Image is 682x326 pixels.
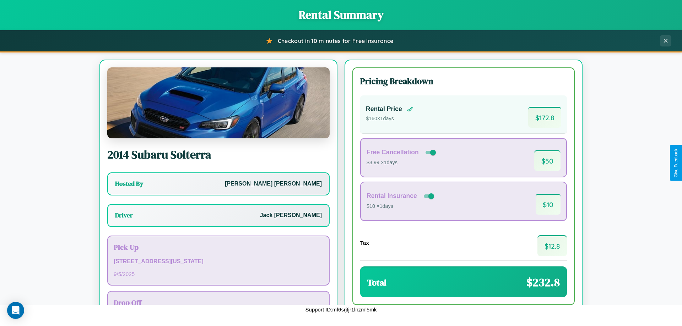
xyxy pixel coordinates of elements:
[114,297,323,308] h3: Drop Off
[366,105,402,113] h4: Rental Price
[367,149,419,156] h4: Free Cancellation
[367,277,386,288] h3: Total
[360,75,567,87] h3: Pricing Breakdown
[7,302,24,319] div: Open Intercom Messenger
[107,67,330,138] img: Subaru Solterra
[536,194,561,215] span: $ 10
[260,210,322,221] p: Jack [PERSON_NAME]
[526,275,560,290] span: $ 232.8
[367,202,435,211] p: $10 × 1 days
[7,7,675,23] h1: Rental Summary
[367,158,437,167] p: $3.99 × 1 days
[278,37,393,44] span: Checkout in 10 minutes for Free Insurance
[115,179,143,188] h3: Hosted By
[114,269,323,279] p: 9 / 5 / 2025
[537,235,567,256] span: $ 12.8
[673,149,678,177] div: Give Feedback
[225,179,322,189] p: [PERSON_NAME] [PERSON_NAME]
[115,211,133,220] h3: Driver
[528,107,561,128] span: $ 172.8
[367,192,417,200] h4: Rental Insurance
[366,114,413,123] p: $ 160 × 1 days
[305,305,377,314] p: Support ID: mf6srjtjr1lnzml5mk
[114,242,323,252] h3: Pick Up
[114,256,323,267] p: [STREET_ADDRESS][US_STATE]
[107,147,330,162] h2: 2014 Subaru Solterra
[534,150,561,171] span: $ 50
[360,240,369,246] h4: Tax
